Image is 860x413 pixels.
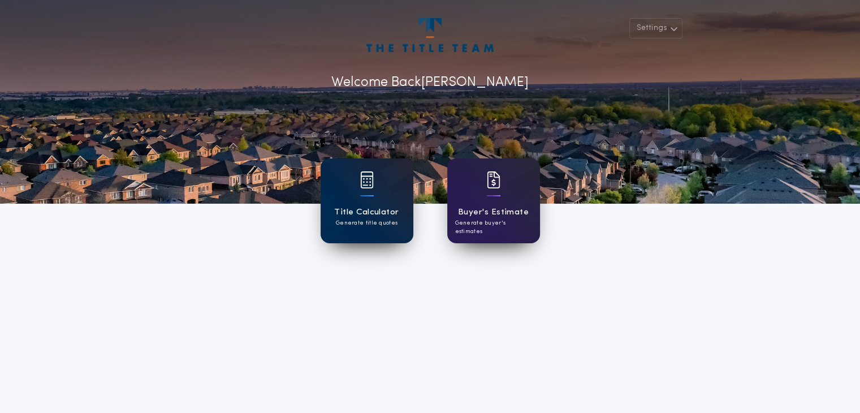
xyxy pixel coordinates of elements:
img: card icon [360,171,374,188]
h1: Buyer's Estimate [458,206,529,219]
img: account-logo [366,18,493,52]
p: Generate buyer's estimates [455,219,532,236]
a: card iconBuyer's EstimateGenerate buyer's estimates [447,158,540,243]
button: Settings [629,18,682,38]
img: card icon [487,171,500,188]
p: Welcome Back [PERSON_NAME] [331,72,529,93]
a: card iconTitle CalculatorGenerate title quotes [321,158,413,243]
p: Generate title quotes [336,219,397,227]
h1: Title Calculator [334,206,399,219]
